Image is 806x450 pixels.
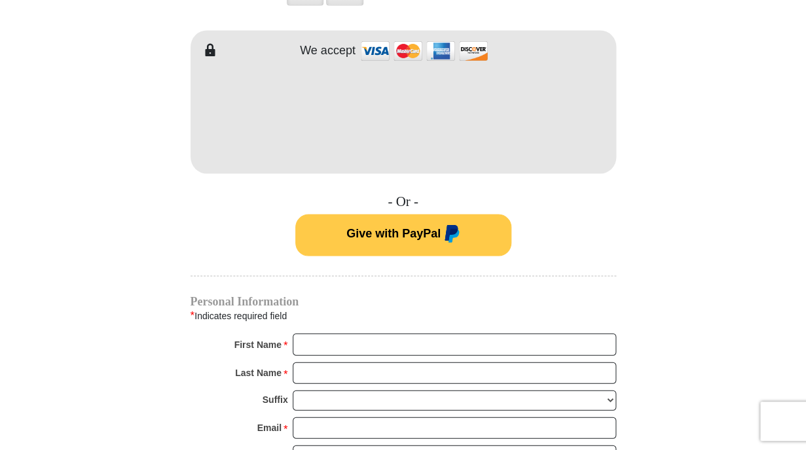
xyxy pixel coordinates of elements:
[191,307,616,324] div: Indicates required field
[295,214,511,256] button: Give with PayPal
[191,193,616,209] h4: - Or -
[191,296,616,306] h4: Personal Information
[257,418,282,436] strong: Email
[346,227,441,240] span: Give with PayPal
[300,44,356,58] h4: We accept
[359,37,490,65] img: credit cards accepted
[263,390,288,408] strong: Suffix
[441,224,460,245] img: paypal
[234,335,282,353] strong: First Name
[235,363,282,381] strong: Last Name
